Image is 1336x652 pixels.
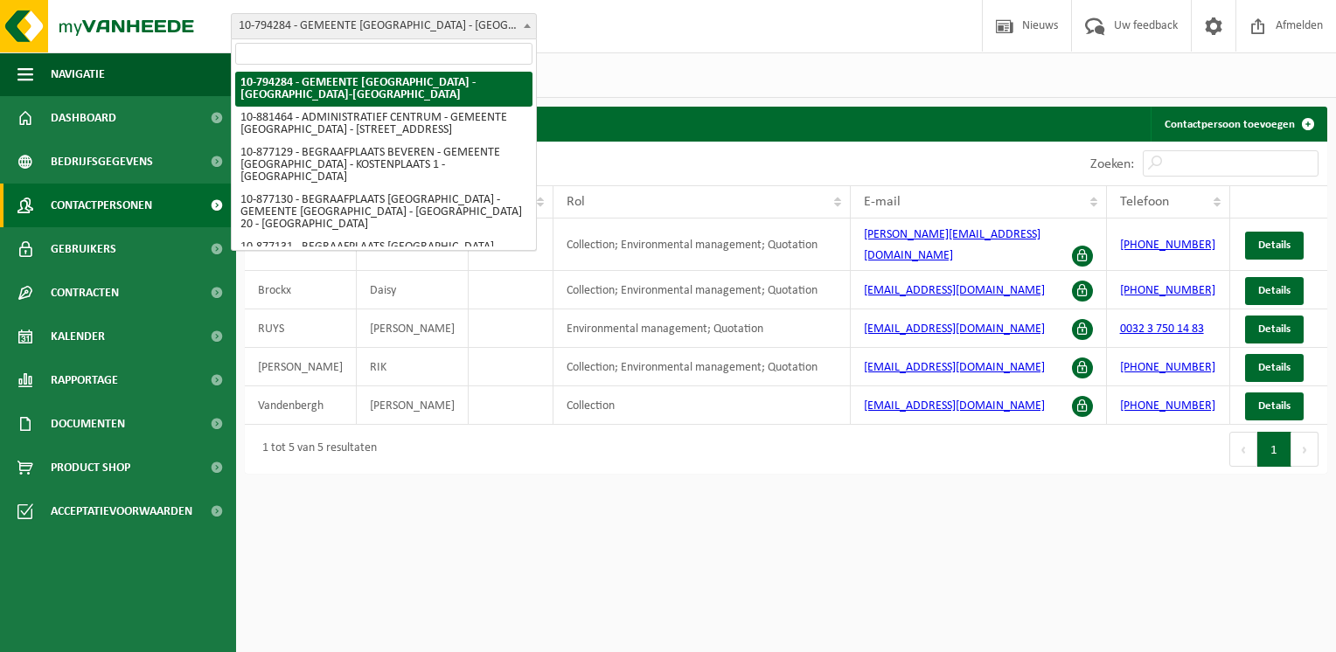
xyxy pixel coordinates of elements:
[1245,232,1304,260] a: Details
[51,402,125,446] span: Documenten
[1257,432,1291,467] button: 1
[51,184,152,227] span: Contactpersonen
[51,446,130,489] span: Product Shop
[232,14,536,38] span: 10-794284 - GEMEENTE BEVEREN - BEVEREN-WAAS
[1245,316,1304,343] a: Details
[51,52,105,96] span: Navigatie
[1245,277,1304,305] a: Details
[1120,323,1204,336] a: 0032 3 750 14 83
[1120,284,1215,297] a: [PHONE_NUMBER]
[553,348,851,386] td: Collection; Environmental management; Quotation
[235,236,532,283] li: 10-877131 - BEGRAAFPLAATS [GEOGRAPHIC_DATA] - GEMEENTE [GEOGRAPHIC_DATA] - [GEOGRAPHIC_DATA] 25 -...
[1258,400,1291,412] span: Details
[1229,432,1257,467] button: Previous
[553,386,851,425] td: Collection
[864,323,1045,336] a: [EMAIL_ADDRESS][DOMAIN_NAME]
[1120,399,1215,413] a: [PHONE_NUMBER]
[1090,157,1134,171] label: Zoeken:
[51,227,116,271] span: Gebruikers
[1151,107,1326,142] a: Contactpersoon toevoegen
[254,434,377,465] div: 1 tot 5 van 5 resultaten
[864,195,901,209] span: E-mail
[357,271,469,309] td: Daisy
[245,309,357,348] td: RUYS
[357,348,469,386] td: RIK
[1258,362,1291,373] span: Details
[864,361,1045,374] a: [EMAIL_ADDRESS][DOMAIN_NAME]
[51,271,119,315] span: Contracten
[1120,361,1215,374] a: [PHONE_NUMBER]
[1258,239,1291,251] span: Details
[235,189,532,236] li: 10-877130 - BEGRAAFPLAATS [GEOGRAPHIC_DATA] - GEMEENTE [GEOGRAPHIC_DATA] - [GEOGRAPHIC_DATA] 20 -...
[235,107,532,142] li: 10-881464 - ADMINISTRATIEF CENTRUM - GEMEENTE [GEOGRAPHIC_DATA] - [STREET_ADDRESS]
[231,13,537,39] span: 10-794284 - GEMEENTE BEVEREN - BEVEREN-WAAS
[1258,285,1291,296] span: Details
[51,140,153,184] span: Bedrijfsgegevens
[245,271,357,309] td: Brockx
[235,72,532,107] li: 10-794284 - GEMEENTE [GEOGRAPHIC_DATA] - [GEOGRAPHIC_DATA]-[GEOGRAPHIC_DATA]
[1291,432,1319,467] button: Next
[235,142,532,189] li: 10-877129 - BEGRAAFPLAATS BEVEREN - GEMEENTE [GEOGRAPHIC_DATA] - KOSTENPLAATS 1 - [GEOGRAPHIC_DATA]
[567,195,585,209] span: Rol
[245,348,357,386] td: [PERSON_NAME]
[1245,392,1304,420] a: Details
[864,399,1045,413] a: [EMAIL_ADDRESS][DOMAIN_NAME]
[864,284,1045,297] a: [EMAIL_ADDRESS][DOMAIN_NAME]
[357,386,469,425] td: [PERSON_NAME]
[51,358,118,402] span: Rapportage
[51,96,116,140] span: Dashboard
[1120,195,1169,209] span: Telefoon
[553,218,851,271] td: Collection; Environmental management; Quotation
[51,489,192,533] span: Acceptatievoorwaarden
[864,228,1040,262] a: [PERSON_NAME][EMAIL_ADDRESS][DOMAIN_NAME]
[553,309,851,348] td: Environmental management; Quotation
[245,386,357,425] td: Vandenbergh
[51,315,105,358] span: Kalender
[1245,354,1304,382] a: Details
[1120,239,1215,252] a: [PHONE_NUMBER]
[1258,323,1291,335] span: Details
[357,309,469,348] td: [PERSON_NAME]
[553,271,851,309] td: Collection; Environmental management; Quotation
